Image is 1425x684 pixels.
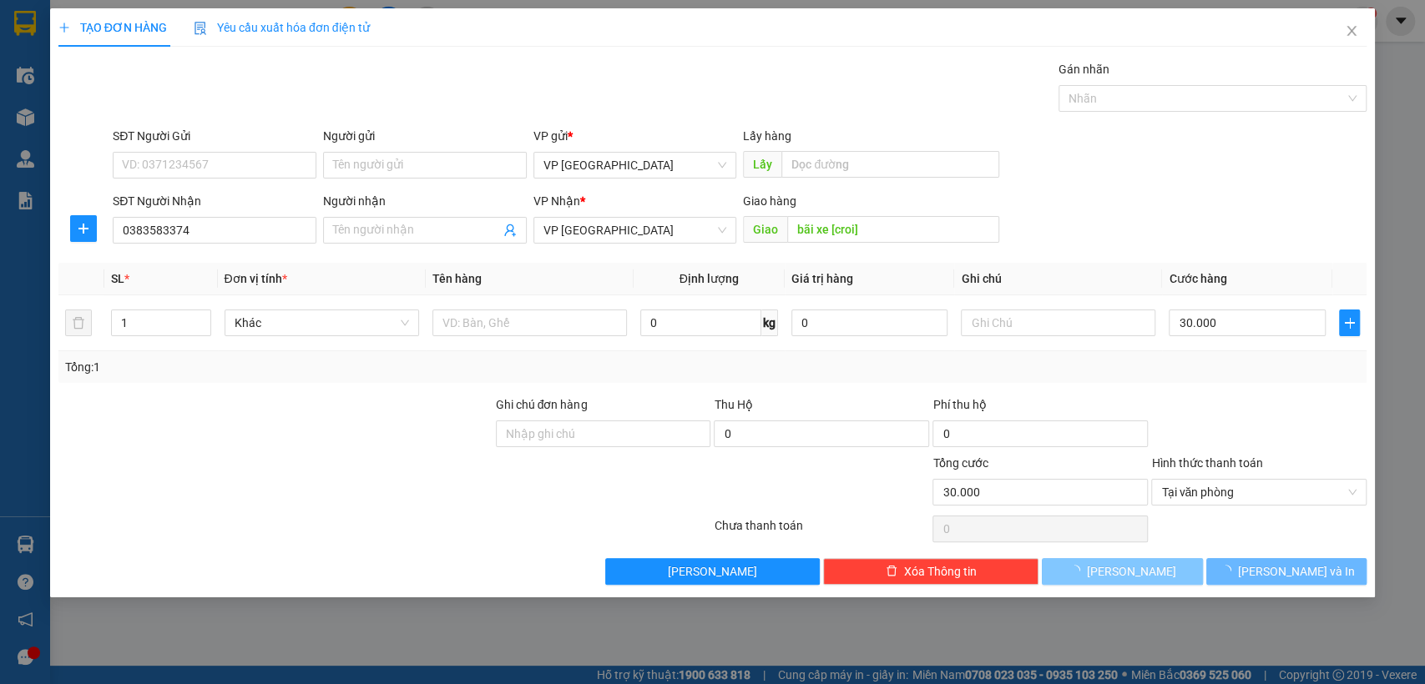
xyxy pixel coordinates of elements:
span: DĐ: [195,87,220,104]
span: close [1345,24,1358,38]
span: loading [1220,565,1238,576]
span: delete [886,565,897,578]
button: [PERSON_NAME] và In [1206,558,1367,585]
button: plus [70,215,97,242]
span: VP Lộc Ninh [543,153,727,178]
span: sieu thi eon [220,78,349,107]
span: Gửi: [14,16,40,33]
span: loading [1069,565,1087,576]
span: Nhận: [195,16,235,33]
label: Gán nhãn [1059,63,1109,76]
span: plus [71,222,96,235]
div: Người gửi [323,127,527,145]
input: Dọc đường [787,216,999,243]
img: icon [194,22,207,35]
span: Giao [743,216,787,243]
div: VP gửi [533,127,737,145]
span: Giao hàng [743,194,796,208]
input: Ghi Chú [961,309,1155,336]
span: Cước hàng [1169,272,1226,285]
div: SĐT Người Gửi [113,127,316,145]
span: kg [761,309,778,336]
span: Tại văn phòng [1161,480,1357,505]
span: Thu Hộ [714,398,752,411]
span: Xóa Thông tin [904,562,977,581]
button: plus [1339,309,1360,336]
span: SL [111,272,124,285]
span: TẠO ĐƠN HÀNG [58,21,167,34]
span: [PERSON_NAME] [1087,562,1176,581]
button: deleteXóa Thông tin [823,558,1038,585]
div: 30.000 [193,117,366,140]
label: Ghi chú đơn hàng [496,398,588,411]
label: Hình thức thanh toán [1151,456,1262,470]
button: Close [1328,8,1375,55]
span: plus [58,22,70,33]
span: CC : [193,121,216,138]
span: VP Sài Gòn [543,218,727,243]
input: Ghi chú đơn hàng [496,420,711,447]
span: plus [1340,316,1359,329]
span: VP Nhận [533,194,580,208]
th: Ghi chú [954,263,1162,295]
span: [PERSON_NAME] [668,562,757,581]
div: 0986706470 [195,54,365,78]
div: Phí thu hộ [932,395,1148,420]
button: delete [65,309,92,336]
span: Yêu cầu xuất hóa đơn điện tử [194,21,370,34]
div: Chưa thanh toán [713,516,932,546]
span: Đơn vị tính [225,272,287,285]
div: Người nhận [323,192,527,210]
div: VP [GEOGRAPHIC_DATA] [14,14,184,54]
span: Lấy [743,151,781,178]
span: [PERSON_NAME] và In [1238,562,1355,581]
input: VD: Bàn, Ghế [432,309,627,336]
input: 0 [791,309,948,336]
span: Tên hàng [432,272,482,285]
div: Tổng: 1 [65,358,551,376]
span: Giá trị hàng [791,272,853,285]
div: VP [GEOGRAPHIC_DATA] [195,14,365,54]
span: Lấy hàng [743,129,791,143]
button: [PERSON_NAME] [1042,558,1202,585]
input: Dọc đường [781,151,999,178]
span: Tổng cước [932,456,988,470]
button: [PERSON_NAME] [605,558,821,585]
span: user-add [503,224,517,237]
span: Khác [235,310,409,335]
div: SĐT Người Nhận [113,192,316,210]
span: Định lượng [680,272,739,285]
